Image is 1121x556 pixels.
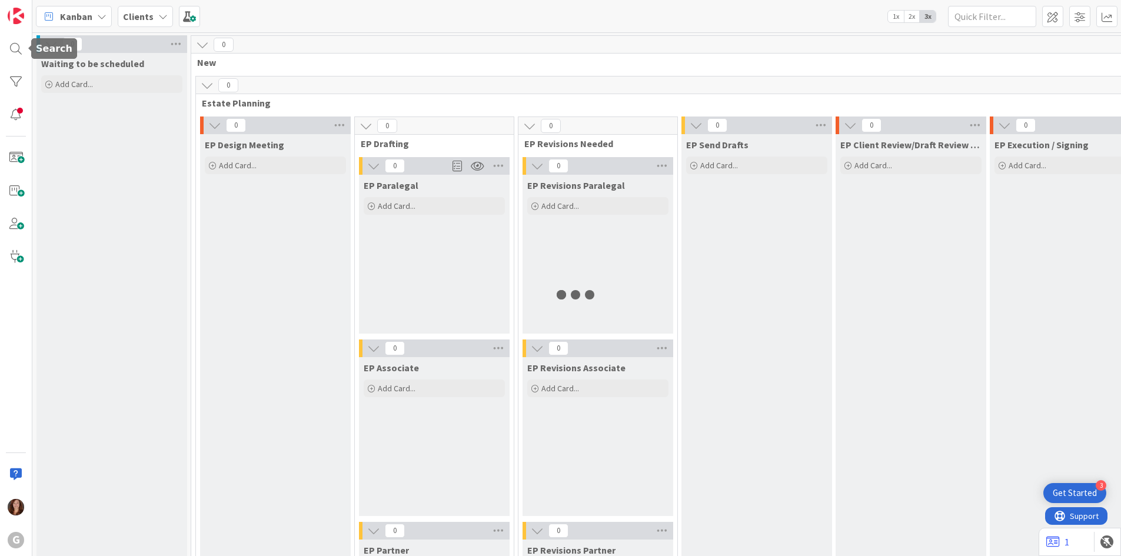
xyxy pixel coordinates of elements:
span: EP Revisions Needed [524,138,663,149]
span: EP Drafting [361,138,499,149]
div: G [8,532,24,548]
span: 0 [385,341,405,355]
span: 0 [548,159,568,173]
span: Add Card... [219,160,257,171]
span: 0 [548,524,568,538]
span: Add Card... [700,160,738,171]
img: CA [8,499,24,515]
div: 3 [1096,480,1106,491]
span: Add Card... [1009,160,1046,171]
span: 0 [226,118,246,132]
span: Add Card... [854,160,892,171]
span: 2x [904,11,920,22]
input: Quick Filter... [948,6,1036,27]
span: Add Card... [541,201,579,211]
span: 0 [385,524,405,538]
span: EP Design Meeting [205,139,284,151]
div: Get Started [1053,487,1097,499]
span: EP Client Review/Draft Review Meeting [840,139,982,151]
span: 0 [548,341,568,355]
span: 0 [861,118,882,132]
span: Add Card... [378,201,415,211]
div: Open Get Started checklist, remaining modules: 3 [1043,483,1106,503]
span: EP Revisions Paralegal [527,179,625,191]
span: 0 [377,119,397,133]
span: EP Execution / Signing [994,139,1089,151]
span: EP Revisions Partner [527,544,616,556]
span: EP Paralegal [364,179,418,191]
span: EP Partner [364,544,409,556]
b: Clients [123,11,154,22]
img: Visit kanbanzone.com [8,8,24,24]
a: 1 [1046,535,1069,549]
span: EP Send Drafts [686,139,749,151]
span: 3x [920,11,936,22]
span: 0 [541,119,561,133]
span: 1x [888,11,904,22]
span: Kanban [60,9,92,24]
span: EP Associate [364,362,419,374]
span: Waiting to be scheduled [41,58,144,69]
span: 0 [1016,118,1036,132]
span: Add Card... [378,383,415,394]
span: 0 [707,118,727,132]
span: EP Revisions Associate [527,362,626,374]
span: 0 [385,159,405,173]
span: Add Card... [541,383,579,394]
span: 0 [214,38,234,52]
span: Support [25,2,54,16]
h5: Search [36,43,72,54]
span: Add Card... [55,79,93,89]
span: 0 [62,37,82,51]
span: 0 [218,78,238,92]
